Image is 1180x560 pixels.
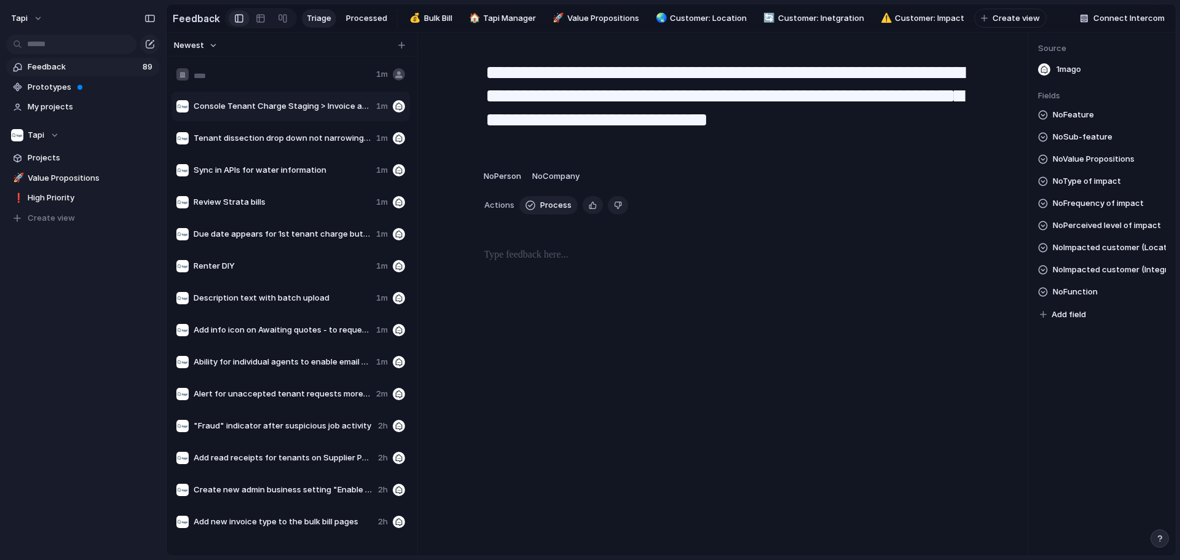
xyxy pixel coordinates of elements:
span: 1m [376,68,388,81]
span: Tapi Manager [483,12,536,25]
span: Connect Intercom [1093,12,1165,25]
span: Create view [28,212,75,224]
a: My projects [6,98,160,116]
span: 1m [376,292,388,304]
button: 🚀 [11,172,23,184]
span: "Fraud" indicator after suspicious job activity [194,420,373,432]
button: 🏠 [467,12,479,25]
span: No Person [484,171,521,181]
span: Projects [28,152,155,164]
span: 1m [376,260,388,272]
span: Add field [1052,309,1086,321]
div: 🔄 [763,11,772,25]
a: Projects [6,149,160,167]
span: 1m [376,356,388,368]
span: Alert for unaccepted tenant requests more than 1 day [194,388,371,400]
a: ❗High Priority [6,189,160,207]
span: Customer: Inetgration [778,12,864,25]
div: 🚀 [13,171,22,185]
span: 2h [378,452,388,464]
span: No Impacted customer (Integration) [1053,262,1166,277]
span: Create new admin business setting "Enable strata model" [194,484,373,496]
span: 2h [378,484,388,496]
a: Prototypes [6,78,160,97]
span: Tenant dissection drop down not narrowing search when typing [194,132,371,144]
span: 1m [376,132,388,144]
span: Tapi [28,129,44,141]
span: 1m [376,196,388,208]
a: Processed [341,9,392,28]
a: 💰Bulk Bill [403,9,457,28]
button: Connect Intercom [1075,9,1170,28]
a: ⚠️Customer: Impact [874,9,970,28]
div: 🌏 [656,11,664,25]
span: No Sub-feature [1053,130,1112,144]
button: 🔄 [761,12,774,25]
span: Add info icon on Awaiting quotes - to request new quotes [194,324,371,336]
span: Prototypes [28,81,155,93]
span: 1m ago [1056,63,1081,76]
a: Triage [302,9,336,28]
span: Fields [1038,90,1166,102]
span: No Frequency of impact [1053,196,1144,211]
span: Create view [993,12,1040,25]
button: NoPerson [481,167,524,186]
span: Sync in APIs for water information [194,164,371,176]
span: 2h [378,420,388,432]
span: tapi [11,12,28,25]
span: 2m [376,388,388,400]
span: 1m [376,100,388,112]
span: Actions [484,199,514,211]
span: No Function [1053,285,1098,299]
div: ❗ [13,191,22,205]
span: Value Propositions [28,172,155,184]
a: 🚀Value Propositions [6,169,160,187]
span: Due date appears for 1st tenant charge but not second [194,228,371,240]
span: No Perceived level of impact [1053,218,1161,233]
button: 🌏 [654,12,666,25]
span: 1m [376,228,388,240]
span: Add new invoice type to the bulk bill pages [194,516,373,528]
span: Newest [174,39,204,52]
span: Triage [307,12,331,25]
a: 🔄Customer: Inetgration [757,9,869,28]
div: 🏠 [469,11,478,25]
button: Create view [6,209,160,227]
span: No Value Propositions [1053,152,1135,167]
span: No Feature [1053,108,1094,122]
span: 1m [376,164,388,176]
a: 🌏Customer: Location [649,9,752,28]
span: Value Propositions [567,12,639,25]
a: 🚀Value Propositions [546,9,644,28]
span: Bulk Bill [424,12,452,25]
span: High Priority [28,192,155,204]
span: Description text with batch upload [194,292,371,304]
button: Newest [172,37,219,53]
div: 💰 [409,11,418,25]
span: Console Tenant Charge Staging > Invoice and Bills are not (or delayed) to sync in Console > Both ... [194,100,371,112]
div: 🚀 [553,11,561,25]
button: Create view [974,9,1047,28]
span: Customer: Impact [895,12,964,25]
button: ❗ [11,192,23,204]
h2: Feedback [173,11,220,26]
span: Ability for individual agents to enable email notifications for URGENT job requests [194,356,371,368]
button: Add field [1038,307,1088,323]
span: My projects [28,101,155,113]
span: No Company [532,171,580,181]
a: 🏠Tapi Manager [462,9,541,28]
span: Renter DIY [194,260,371,272]
button: Process [519,196,578,215]
button: NoCompany [529,167,583,186]
button: 💰 [407,12,420,25]
span: 2h [378,516,388,528]
span: 1m [376,324,388,336]
span: Processed [346,12,387,25]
